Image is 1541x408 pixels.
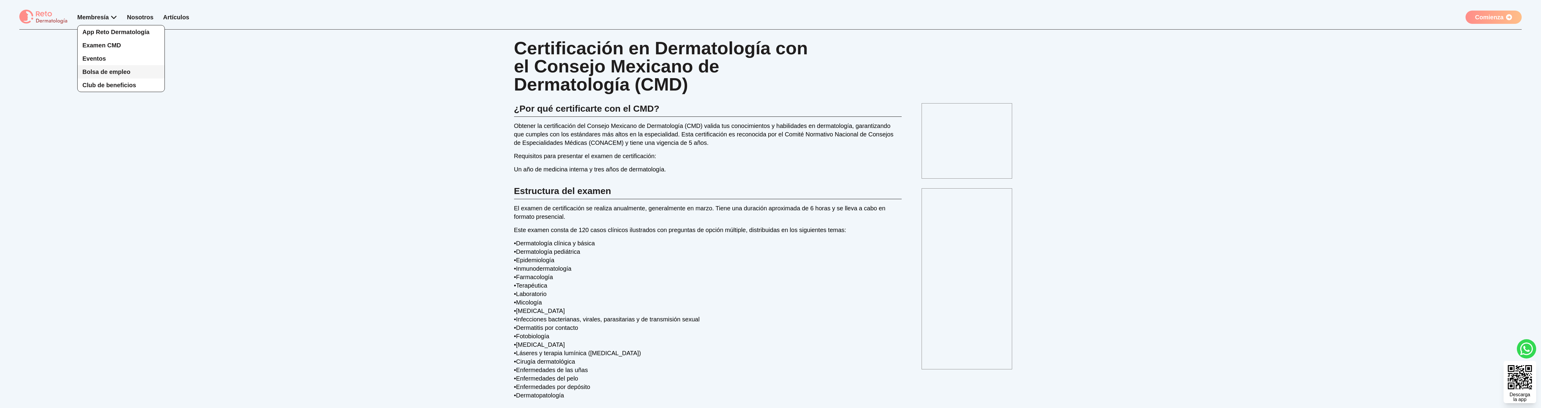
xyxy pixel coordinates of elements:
span: Club de beneficios [82,82,136,88]
a: Club de beneficios [78,78,165,92]
span: App Reto Dermatología [82,29,149,35]
p: Estructura del examen [514,186,902,199]
span: •Epidemiología [514,257,555,263]
div: Membresía [77,13,117,21]
span: Este examen consta de 120 casos clínicos ilustrados con preguntas de opción múltiple, distribuida... [514,227,846,233]
span: Un año de medicina interna y tres años de dermatología. [514,166,666,173]
div: Descarga la app [1510,392,1530,402]
span: •Dermatopatología [514,392,564,399]
span: •[MEDICAL_DATA] [514,308,565,314]
span: •Infecciones bacterianas, virales, parasitarias y de transmisión sexual [514,316,700,323]
a: whatsapp button [1517,339,1536,359]
span: •Farmacología [514,274,553,280]
span: •Laboratorio [514,291,547,297]
span: •Fotobiología [514,333,549,339]
span: •Dermatología pediátrica [514,248,580,255]
span: El examen de certificación se realiza anualmente, generalmente en marzo. Tiene una duración aprox... [514,205,886,220]
span: Eventos [82,55,106,62]
span: •Terapéutica [514,282,547,289]
a: Comienza [1466,11,1522,24]
span: •Micología [514,299,542,306]
span: Bolsa de empleo [82,69,130,75]
img: logo Reto dermatología [19,10,68,24]
span: Examen CMD [82,42,121,49]
span: •Inmunodermatología [514,265,571,272]
h1: Certificación en Dermatología con el Consejo Mexicano de Dermatología (CMD) [514,39,823,94]
a: Nosotros [127,14,154,21]
p: ¿Por qué certificarte con el CMD? [514,103,902,117]
span: •Cirugía dermatológica [514,358,575,365]
a: Artículos [163,14,189,21]
span: •Enfermedades de las uñas [514,367,588,373]
a: Bolsa de empleo [78,65,165,78]
span: •[MEDICAL_DATA] [514,341,565,348]
span: •Láseres y terapia lumínica ([MEDICAL_DATA]) [514,350,641,356]
span: •Dermatitis por contacto [514,324,578,331]
span: •Enfermedades del pelo [514,375,578,382]
span: •Dermatología clínica y básica [514,240,595,247]
a: Examen CMD [78,39,165,52]
span: •Enfermedades por depósito [514,384,590,390]
a: App Reto Dermatología [78,25,165,39]
span: Requisitos para presentar el examen de certificación: [514,153,656,159]
span: Obtener la certificación del Consejo Mexicano de Dermatología (CMD) valida tus conocimientos y ha... [514,123,894,146]
a: Eventos [78,52,165,65]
